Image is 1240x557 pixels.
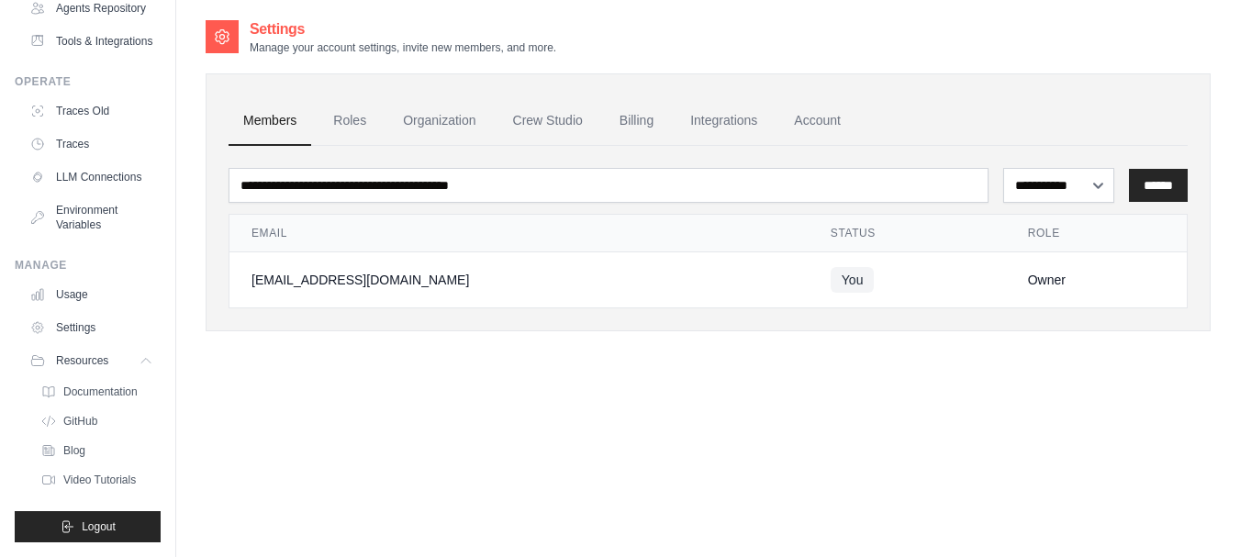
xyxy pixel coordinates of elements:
span: You [831,267,875,293]
button: Resources [22,346,161,375]
a: Traces [22,129,161,159]
a: Environment Variables [22,195,161,240]
th: Role [1006,215,1187,252]
div: Operate [15,74,161,89]
span: GitHub [63,414,97,429]
a: Tools & Integrations [22,27,161,56]
a: Usage [22,280,161,309]
a: Members [229,96,311,146]
span: Documentation [63,384,138,399]
th: Status [809,215,1006,252]
a: Blog [33,438,161,463]
button: Logout [15,511,161,542]
a: Roles [318,96,381,146]
a: Billing [605,96,668,146]
a: Traces Old [22,96,161,126]
a: Documentation [33,379,161,405]
a: GitHub [33,408,161,434]
h2: Settings [250,18,556,40]
a: Organization [388,96,490,146]
a: Account [779,96,855,146]
span: Video Tutorials [63,473,136,487]
div: [EMAIL_ADDRESS][DOMAIN_NAME] [251,271,787,289]
a: LLM Connections [22,162,161,192]
th: Email [229,215,809,252]
div: Manage [15,258,161,273]
div: Owner [1028,271,1165,289]
span: Blog [63,443,85,458]
a: Integrations [676,96,772,146]
a: Video Tutorials [33,467,161,493]
a: Crew Studio [498,96,598,146]
span: Resources [56,353,108,368]
a: Settings [22,313,161,342]
span: Logout [82,519,116,534]
p: Manage your account settings, invite new members, and more. [250,40,556,55]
